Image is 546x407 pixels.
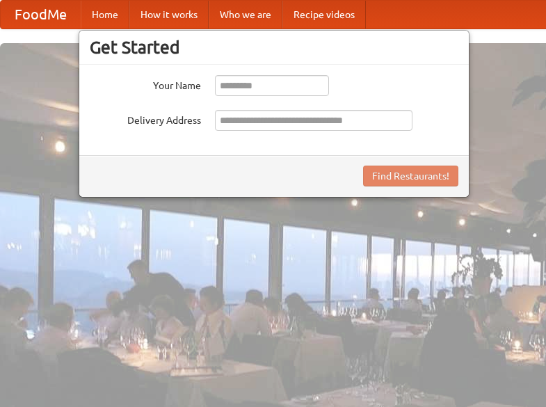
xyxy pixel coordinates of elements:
[363,166,458,186] button: Find Restaurants!
[90,75,201,93] label: Your Name
[90,37,458,58] h3: Get Started
[90,110,201,127] label: Delivery Address
[81,1,129,29] a: Home
[209,1,282,29] a: Who we are
[282,1,366,29] a: Recipe videos
[1,1,81,29] a: FoodMe
[129,1,209,29] a: How it works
